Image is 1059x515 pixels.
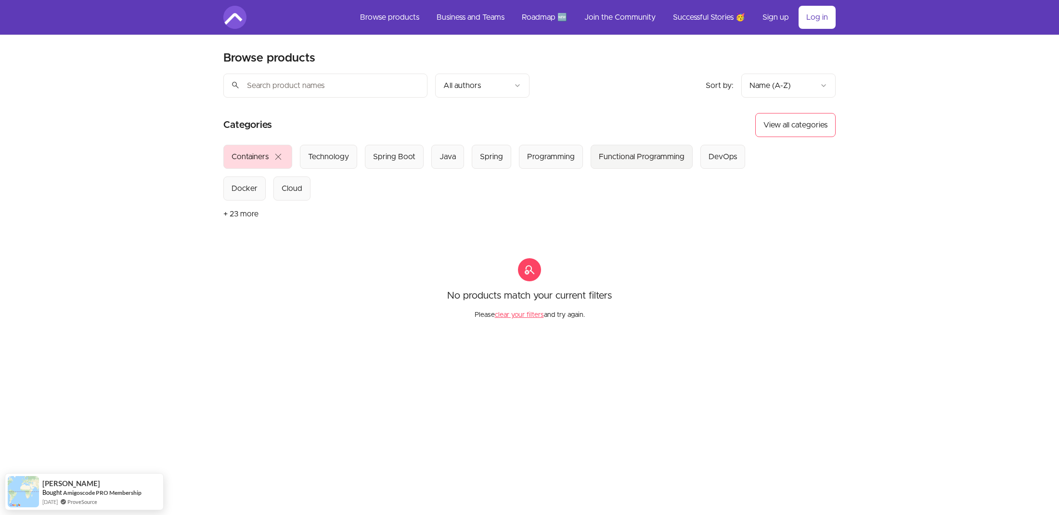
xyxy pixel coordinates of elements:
[223,6,246,29] img: Amigoscode logo
[8,476,39,507] img: provesource social proof notification image
[429,6,512,29] a: Business and Teams
[475,302,585,320] p: Please and try again.
[223,113,272,137] h2: Categories
[447,289,612,302] p: No products match your current filters
[223,201,258,227] button: + 23 more
[514,6,575,29] a: Roadmap 🆕
[495,310,544,320] button: clear your filters
[352,6,427,29] a: Browse products
[42,479,100,488] span: [PERSON_NAME]
[665,6,753,29] a: Successful Stories 🥳
[272,151,284,163] span: close
[527,151,575,163] div: Programming
[282,183,302,194] div: Cloud
[706,82,734,89] span: Sort by:
[373,151,415,163] div: Spring Boot
[231,78,240,92] span: search
[63,489,142,497] a: Amigoscode PRO Membership
[577,6,663,29] a: Join the Community
[439,151,456,163] div: Java
[67,498,97,506] a: ProveSource
[480,151,503,163] div: Spring
[352,6,836,29] nav: Main
[223,74,427,98] input: Search product names
[799,6,836,29] a: Log in
[232,151,269,163] div: Containers
[599,151,684,163] div: Functional Programming
[42,489,62,496] span: Bought
[755,113,836,137] button: View all categories
[709,151,737,163] div: DevOps
[741,74,836,98] button: Product sort options
[435,74,529,98] button: Filter by author
[308,151,349,163] div: Technology
[42,498,58,506] span: [DATE]
[755,6,797,29] a: Sign up
[223,50,315,66] h2: Browse products
[518,258,541,281] span: search_off
[232,183,258,194] div: Docker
